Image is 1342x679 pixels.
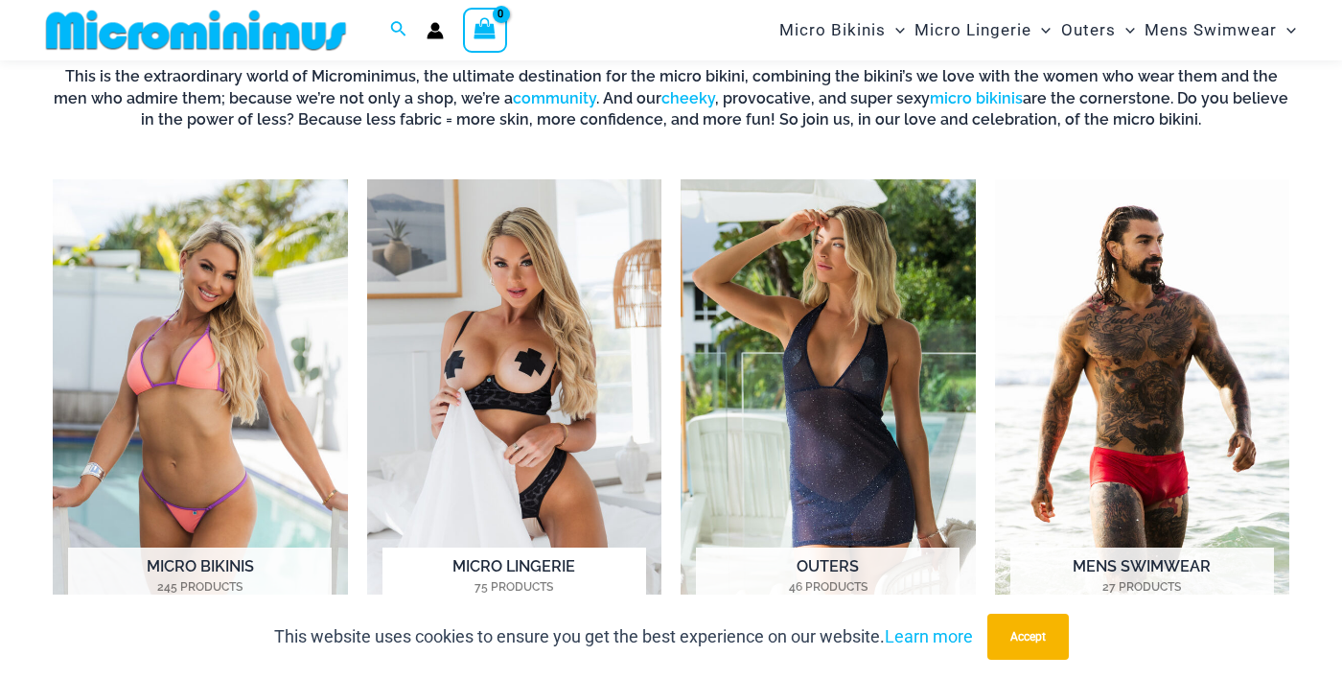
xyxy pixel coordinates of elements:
[1116,6,1135,55] span: Menu Toggle
[1010,578,1274,596] mark: 27 Products
[914,6,1031,55] span: Micro Lingerie
[886,6,905,55] span: Menu Toggle
[696,548,960,607] h2: Outers
[68,548,332,607] h2: Micro Bikinis
[910,6,1055,55] a: Micro LingerieMenu ToggleMenu Toggle
[427,22,444,39] a: Account icon link
[382,548,646,607] h2: Micro Lingerie
[1031,6,1051,55] span: Menu Toggle
[681,179,976,636] a: Visit product category Outers
[367,179,662,636] img: Micro Lingerie
[463,8,507,52] a: View Shopping Cart, empty
[68,578,332,596] mark: 245 Products
[1140,6,1301,55] a: Mens SwimwearMenu ToggleMenu Toggle
[995,179,1290,636] a: Visit product category Mens Swimwear
[779,6,886,55] span: Micro Bikinis
[1145,6,1277,55] span: Mens Swimwear
[1056,6,1140,55] a: OutersMenu ToggleMenu Toggle
[775,6,910,55] a: Micro BikinisMenu ToggleMenu Toggle
[382,578,646,596] mark: 75 Products
[53,66,1289,130] h6: This is the extraordinary world of Microminimus, the ultimate destination for the micro bikini, c...
[1277,6,1296,55] span: Menu Toggle
[681,179,976,636] img: Outers
[772,3,1304,58] nav: Site Navigation
[987,614,1069,660] button: Accept
[53,179,348,636] a: Visit product category Micro Bikinis
[53,179,348,636] img: Micro Bikinis
[513,89,596,107] a: community
[661,89,715,107] a: cheeky
[930,89,1023,107] a: micro bikinis
[390,18,407,42] a: Search icon link
[38,9,354,52] img: MM SHOP LOGO FLAT
[995,179,1290,636] img: Mens Swimwear
[1010,548,1274,607] h2: Mens Swimwear
[696,578,960,596] mark: 46 Products
[1061,6,1116,55] span: Outers
[367,179,662,636] a: Visit product category Micro Lingerie
[885,626,973,646] a: Learn more
[274,622,973,651] p: This website uses cookies to ensure you get the best experience on our website.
